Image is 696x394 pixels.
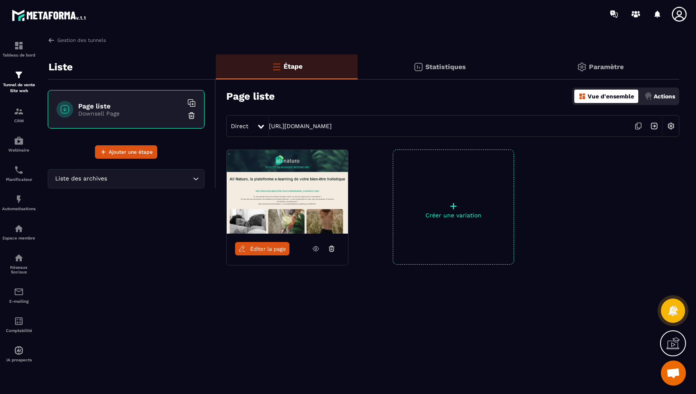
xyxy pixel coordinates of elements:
[48,169,205,188] div: Search for option
[13,13,20,20] img: logo_orange.svg
[393,200,514,212] p: +
[14,287,24,297] img: email
[645,93,652,100] img: actions.d6e523a2.png
[2,247,36,281] a: social-networksocial-networkRéseaux Sociaux
[231,123,248,129] span: Direct
[284,62,302,70] p: Étape
[2,328,36,333] p: Comptabilité
[14,316,24,326] img: accountant
[14,41,24,51] img: formation
[271,62,281,72] img: bars-o.4a397970.svg
[95,49,102,55] img: tab_keywords_by_traffic_grey.svg
[49,59,73,75] p: Liste
[226,90,275,102] h3: Page liste
[14,224,24,234] img: automations
[2,100,36,129] a: formationformationCRM
[2,159,36,188] a: schedulerschedulerPlanificateur
[14,70,24,80] img: formation
[2,64,36,100] a: formationformationTunnel de vente Site web
[250,246,286,252] span: Éditer la page
[95,145,157,159] button: Ajouter une étape
[2,299,36,304] p: E-mailing
[2,177,36,182] p: Planificateur
[2,310,36,339] a: accountantaccountantComptabilité
[269,123,332,129] a: [URL][DOMAIN_NAME]
[2,236,36,240] p: Espace membre
[34,49,41,55] img: tab_domain_overview_orange.svg
[104,49,128,55] div: Mots-clés
[2,358,36,362] p: IA prospects
[14,345,24,355] img: automations
[654,93,675,100] p: Actions
[2,188,36,217] a: automationsautomationsAutomatisations
[2,148,36,152] p: Webinaire
[2,217,36,247] a: automationsautomationsEspace membre
[2,265,36,274] p: Réseaux Sociaux
[14,165,24,175] img: scheduler
[588,93,634,100] p: Vue d'ensemble
[14,136,24,146] img: automations
[78,110,183,117] p: Downsell Page
[413,62,423,72] img: stats.20deebd0.svg
[187,111,196,120] img: trash
[577,62,587,72] img: setting-gr.5f69749f.svg
[13,22,20,28] img: website_grey.svg
[2,34,36,64] a: formationformationTableau de bord
[661,361,686,386] div: Ouvrir le chat
[227,150,348,234] img: image
[393,212,514,219] p: Créer une variation
[48,36,55,44] img: arrow
[425,63,466,71] p: Statistiques
[12,8,87,23] img: logo
[14,253,24,263] img: social-network
[2,118,36,123] p: CRM
[109,174,191,183] input: Search for option
[578,93,586,100] img: dashboard-orange.40269519.svg
[235,242,289,255] a: Éditer la page
[663,118,679,134] img: setting-w.858f3a88.svg
[589,63,624,71] p: Paramètre
[23,13,41,20] div: v 4.0.25
[14,106,24,116] img: formation
[646,118,662,134] img: arrow-next.bcc2205e.svg
[2,53,36,57] p: Tableau de bord
[2,82,36,94] p: Tunnel de vente Site web
[2,281,36,310] a: emailemailE-mailing
[14,194,24,204] img: automations
[78,102,183,110] h6: Page liste
[43,49,64,55] div: Domaine
[2,129,36,159] a: automationsautomationsWebinaire
[109,148,153,156] span: Ajouter une étape
[2,206,36,211] p: Automatisations
[48,36,106,44] a: Gestion des tunnels
[53,174,109,183] span: Liste des archives
[22,22,95,28] div: Domaine: [DOMAIN_NAME]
